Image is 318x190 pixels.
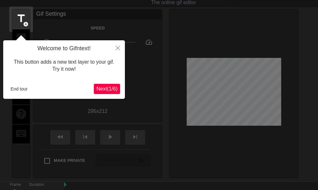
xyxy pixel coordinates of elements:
button: End tour [8,84,30,94]
button: Next [94,84,120,94]
button: Close [111,40,125,55]
h4: Welcome to Gifntext! [8,45,120,52]
span: Next ( 1 / 6 ) [96,86,118,91]
div: This button adds a new text layer to your gif. Try it now! [8,52,120,79]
